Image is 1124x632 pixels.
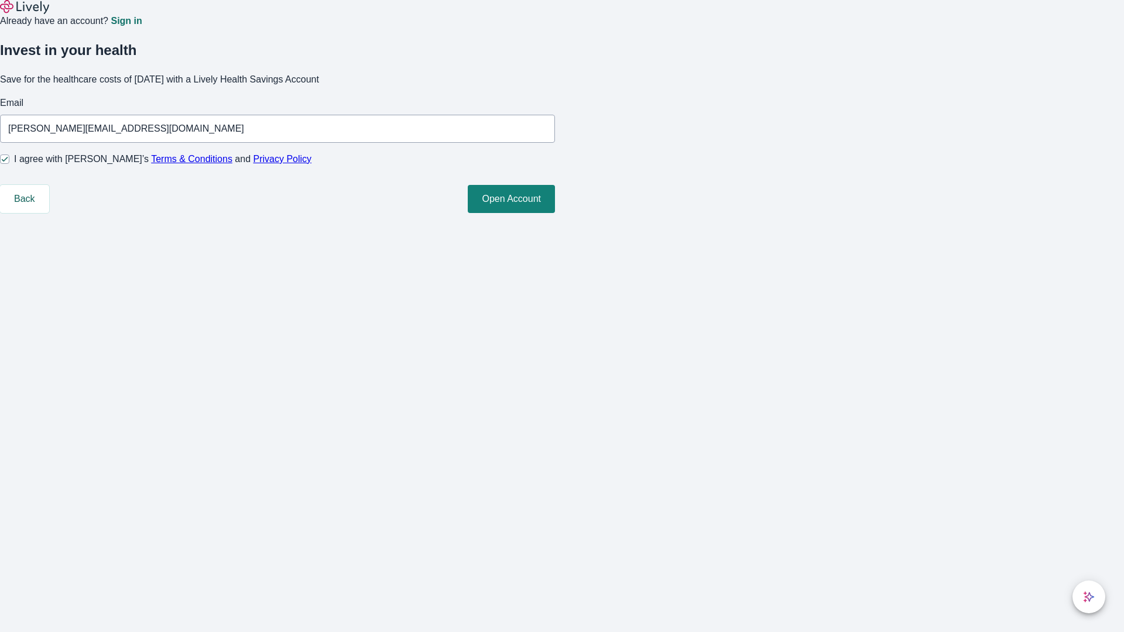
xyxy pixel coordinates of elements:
a: Privacy Policy [253,154,312,164]
a: Terms & Conditions [151,154,232,164]
button: Open Account [468,185,555,213]
svg: Lively AI Assistant [1083,591,1095,603]
button: chat [1072,581,1105,613]
a: Sign in [111,16,142,26]
span: I agree with [PERSON_NAME]’s and [14,152,311,166]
